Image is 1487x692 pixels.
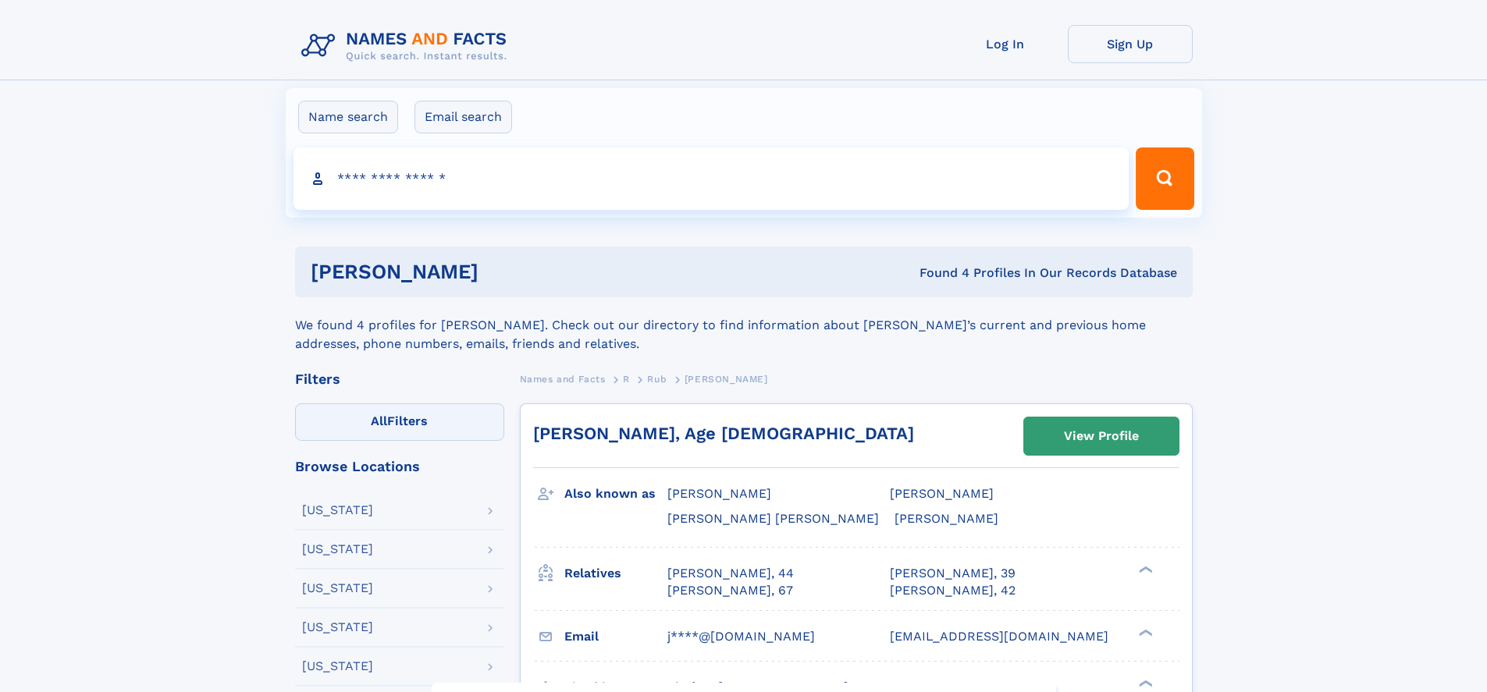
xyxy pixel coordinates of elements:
label: Name search [298,101,398,133]
label: Filters [295,403,504,441]
div: [US_STATE] [302,582,373,594]
h3: Also known as [564,481,667,507]
h3: Relatives [564,560,667,587]
a: [PERSON_NAME], 67 [667,582,793,599]
a: [PERSON_NAME], Age [DEMOGRAPHIC_DATA] [533,424,914,443]
span: [PERSON_NAME] [895,511,998,526]
label: Email search [414,101,512,133]
div: ❯ [1135,678,1154,688]
span: All [371,413,387,428]
a: [PERSON_NAME], 42 [890,582,1016,599]
div: We found 4 profiles for [PERSON_NAME]. Check out our directory to find information about [PERSON_... [295,297,1193,353]
img: Logo Names and Facts [295,25,520,67]
div: ❯ [1135,564,1154,574]
span: [EMAIL_ADDRESS][DOMAIN_NAME] [890,629,1108,644]
span: [PERSON_NAME] [667,486,771,501]
input: search input [293,147,1129,210]
span: [PERSON_NAME] [890,486,994,501]
div: [US_STATE] [302,660,373,672]
h1: [PERSON_NAME] [311,262,699,282]
a: Sign Up [1068,25,1193,63]
a: Rub [647,369,667,389]
span: R [623,374,630,385]
span: [PERSON_NAME] [PERSON_NAME] [667,511,879,526]
a: [PERSON_NAME], 39 [890,565,1016,582]
div: Found 4 Profiles In Our Records Database [699,264,1177,282]
a: R [623,369,630,389]
div: ❯ [1135,627,1154,637]
div: [US_STATE] [302,621,373,633]
div: Filters [295,372,504,386]
a: Names and Facts [520,369,606,389]
div: View Profile [1064,418,1139,454]
h3: Email [564,623,667,650]
span: Rub [647,374,667,385]
div: [US_STATE] [302,543,373,555]
button: Search Button [1136,147,1194,210]
div: [US_STATE] [302,504,373,516]
a: Log In [943,25,1068,63]
a: [PERSON_NAME], 44 [667,565,794,582]
span: [PERSON_NAME] [685,374,768,385]
a: View Profile [1024,417,1179,455]
div: Browse Locations [295,460,504,474]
